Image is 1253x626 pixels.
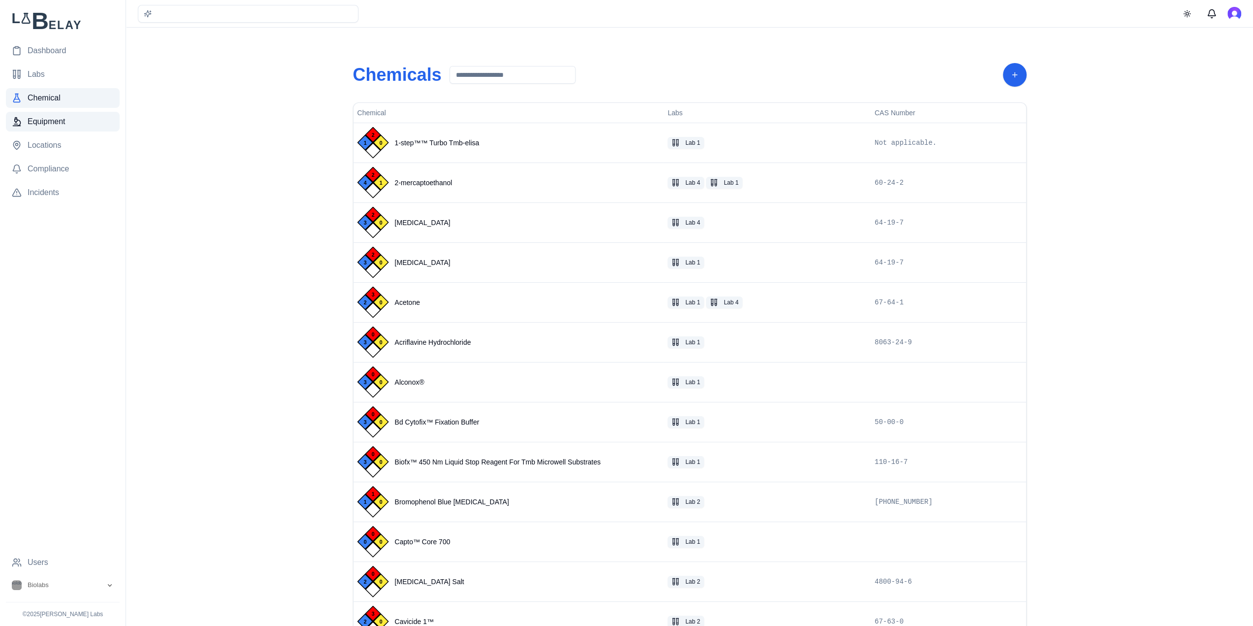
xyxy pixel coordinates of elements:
span: Biolabs [28,581,49,590]
h1: Chemicals [353,65,442,85]
button: Lab 1 [668,536,704,548]
img: Amulang Shikeeva [1227,7,1241,21]
span: 1 [380,178,383,188]
th: CAS Number [870,103,1026,123]
span: 0 [380,218,383,228]
span: 0 [372,569,375,579]
span: Incidents [28,187,59,198]
span: 2 [372,210,375,220]
td: 4800-94-6 [870,561,1026,601]
span: 0 [372,529,375,539]
span: Acriflavine Hydrochloride [395,337,471,347]
a: Incidents [6,183,120,202]
span: 3 [364,417,367,427]
button: Lab 1 [668,257,704,268]
button: Lab 4 [668,217,704,229]
span: Bd Cytofix™ Fixation Buffer [395,417,480,427]
td: [PHONE_NUMBER] [870,482,1026,522]
span: 0 [380,537,383,547]
span: 0 [380,497,383,507]
td: 64-19-7 [870,242,1026,282]
button: Lab 4 [668,177,704,189]
a: Dashboard [6,41,120,61]
img: Lab Belay Logo [6,12,120,29]
span: 0 [372,329,375,339]
span: 1 [372,489,375,499]
span: 3 [364,457,367,467]
span: Equipment [28,116,65,128]
td: 64-19-7 [870,202,1026,242]
button: Lab 1 [668,416,704,428]
button: Lab 1 [668,336,704,348]
span: Dashboard [28,45,66,57]
span: 0 [380,258,383,267]
span: Locations [28,139,62,151]
span: 1-step™™ Turbo Tmb-elisa [395,138,480,148]
a: Labs [6,65,120,84]
button: Toggle theme [1178,5,1196,23]
span: [MEDICAL_DATA] Salt [395,577,464,587]
span: [MEDICAL_DATA] [395,258,450,267]
a: Users [6,553,120,572]
span: 0 [364,537,367,547]
span: 2 [364,297,367,307]
button: Messages [1202,4,1221,24]
button: Lab 1 [668,297,704,308]
td: 110-16-7 [870,442,1026,482]
button: Lab 1 [668,456,704,468]
span: Acetone [395,297,420,307]
span: 0 [372,369,375,379]
span: 3 [364,337,367,347]
span: Bromophenol Blue [MEDICAL_DATA] [395,497,509,507]
span: 3 [364,377,367,387]
span: [MEDICAL_DATA] [395,218,450,228]
a: Equipment [6,112,120,132]
span: Alconox® [395,377,424,387]
span: 0 [380,297,383,307]
span: 2 [372,130,375,140]
span: 4 [364,178,367,188]
span: 0 [372,449,375,459]
a: Locations [6,135,120,155]
span: 0 [380,377,383,387]
a: Compliance [6,159,120,179]
button: Open user button [1227,7,1241,21]
p: © 2025 [PERSON_NAME] Labs [6,610,120,618]
span: 0 [380,457,383,467]
td: Not applicable. [870,123,1026,163]
span: 2-mercaptoethanol [395,178,452,188]
th: Chemical [353,103,664,123]
button: Lab 2 [668,496,704,508]
span: 3 [364,258,367,267]
td: 50-00-0 [870,402,1026,442]
span: Chemical [28,92,61,104]
span: 1 [364,497,367,507]
td: 67-64-1 [870,282,1026,322]
span: Compliance [28,163,69,175]
button: Lab 1 [706,177,742,189]
td: 60-24-2 [870,163,1026,202]
span: 3 [372,290,375,299]
span: Biofx™ 450 Nm Liquid Stop Reagent For Tmb Microwell Substrates [395,457,601,467]
span: 0 [372,409,375,419]
span: 3 [372,609,375,619]
button: Open organization switcher [6,576,120,594]
span: 2 [372,170,375,180]
span: 0 [380,577,383,587]
button: Add Chemical [1003,63,1027,87]
img: Biolabs [12,580,22,590]
span: 0 [380,138,383,148]
span: 3 [364,218,367,228]
span: Users [28,557,48,568]
a: Chemical [6,88,120,108]
td: 8063-24-9 [870,322,1026,362]
button: Lab 2 [668,576,704,588]
button: Lab 4 [706,297,742,308]
span: 2 [372,250,375,260]
span: 1 [364,138,367,148]
span: Labs [28,68,45,80]
span: Capto™ Core 700 [395,537,450,547]
button: Lab 1 [668,137,704,149]
span: 0 [380,417,383,427]
th: Labs [664,103,870,123]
